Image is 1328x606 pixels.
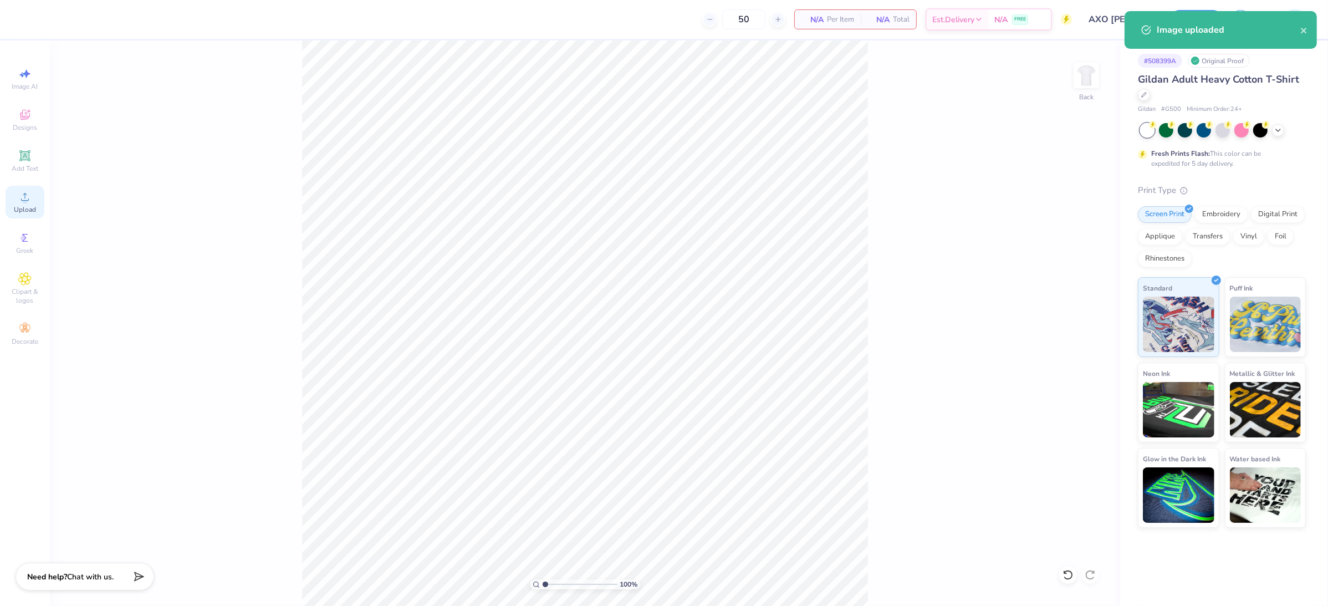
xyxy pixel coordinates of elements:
[67,572,114,582] span: Chat with us.
[12,337,38,346] span: Decorate
[867,14,890,26] span: N/A
[1251,206,1305,223] div: Digital Print
[994,14,1008,26] span: N/A
[1230,382,1301,437] img: Metallic & Glitter Ink
[1230,467,1301,523] img: Water based Ink
[893,14,910,26] span: Total
[6,287,44,305] span: Clipart & logos
[1151,149,1210,158] strong: Fresh Prints Flash:
[801,14,824,26] span: N/A
[12,164,38,173] span: Add Text
[1138,184,1306,197] div: Print Type
[1195,206,1248,223] div: Embroidery
[1143,467,1214,523] img: Glow in the Dark Ink
[722,9,765,29] input: – –
[17,246,34,255] span: Greek
[1138,73,1299,86] span: Gildan Adult Heavy Cotton T-Shirt
[1230,368,1295,379] span: Metallic & Glitter Ink
[1138,206,1192,223] div: Screen Print
[1187,105,1242,114] span: Minimum Order: 24 +
[1143,297,1214,352] img: Standard
[1143,453,1206,465] span: Glow in the Dark Ink
[1138,54,1182,68] div: # 508399A
[1161,105,1181,114] span: # G500
[1014,16,1026,23] span: FREE
[1230,453,1281,465] span: Water based Ink
[620,579,638,589] span: 100 %
[1143,382,1214,437] img: Neon Ink
[1230,297,1301,352] img: Puff Ink
[12,82,38,91] span: Image AI
[1075,64,1097,86] img: Back
[1151,149,1288,169] div: This color can be expedited for 5 day delivery.
[1233,228,1264,245] div: Vinyl
[1186,228,1230,245] div: Transfers
[1300,23,1308,37] button: close
[1157,23,1300,37] div: Image uploaded
[1080,8,1162,30] input: Untitled Design
[27,572,67,582] strong: Need help?
[1143,368,1170,379] span: Neon Ink
[1138,105,1156,114] span: Gildan
[827,14,854,26] span: Per Item
[1079,92,1094,102] div: Back
[1188,54,1250,68] div: Original Proof
[1268,228,1294,245] div: Foil
[932,14,974,26] span: Est. Delivery
[13,123,37,132] span: Designs
[1143,282,1172,294] span: Standard
[1138,251,1192,267] div: Rhinestones
[1138,228,1182,245] div: Applique
[14,205,36,214] span: Upload
[1230,282,1253,294] span: Puff Ink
